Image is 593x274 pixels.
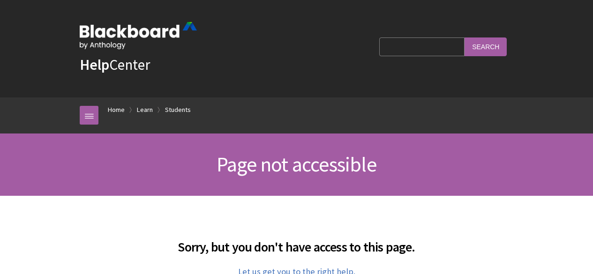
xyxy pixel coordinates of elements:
[80,22,197,49] img: Blackboard by Anthology
[80,55,150,74] a: HelpCenter
[137,104,153,116] a: Learn
[465,37,507,56] input: Search
[80,55,109,74] strong: Help
[80,226,513,257] h2: Sorry, but you don't have access to this page.
[108,104,125,116] a: Home
[165,104,191,116] a: Students
[217,151,376,177] span: Page not accessible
